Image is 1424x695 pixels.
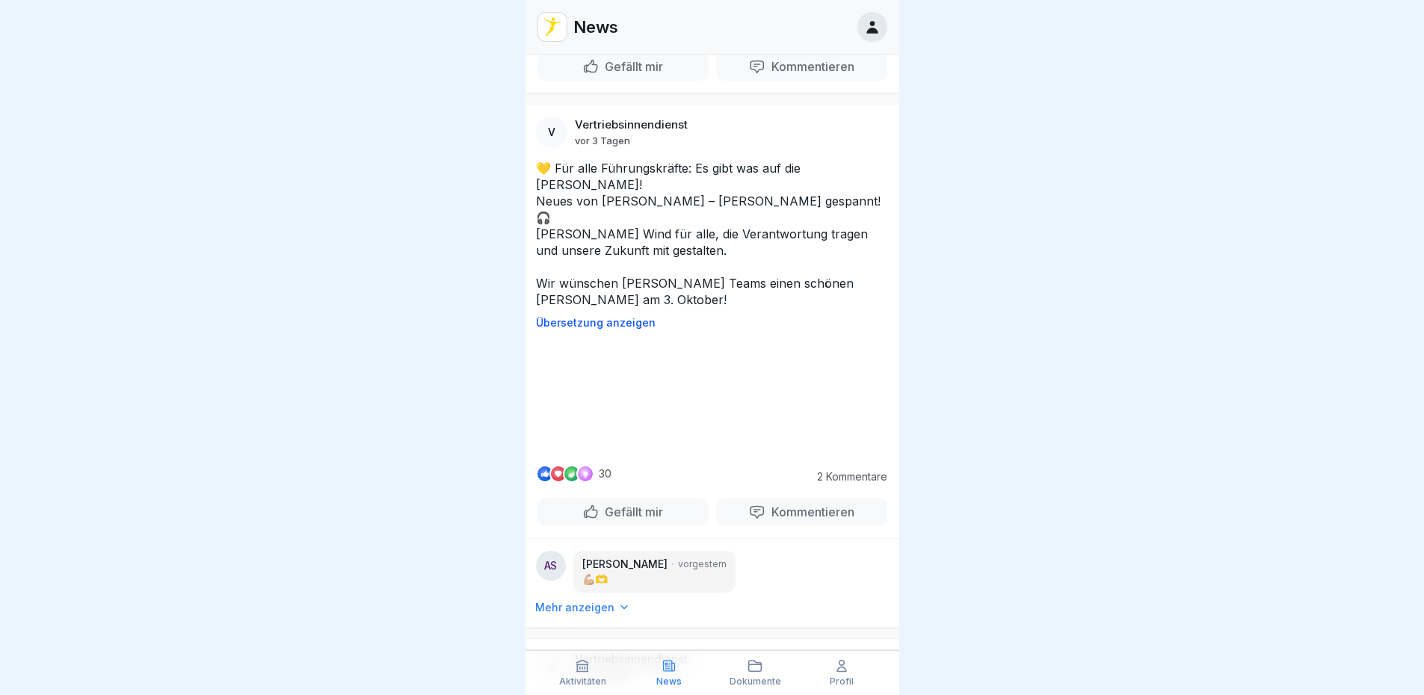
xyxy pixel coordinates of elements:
[599,468,611,480] p: 30
[765,504,854,519] p: Kommentieren
[536,317,889,329] p: Übersetzung anzeigen
[575,135,630,146] p: vor 3 Tagen
[582,572,727,587] p: 💪🏼🫶
[805,471,887,483] p: 2 Kommentare
[536,160,889,308] p: 💛 Für alle Führungskräfte: Es gibt was auf die [PERSON_NAME]! Neues von [PERSON_NAME] – [PERSON_N...
[536,117,567,148] div: V
[573,17,618,37] p: News
[678,557,727,571] p: vorgestern
[599,59,663,74] p: Gefällt mir
[536,551,566,581] div: AS
[535,600,614,615] p: Mehr anzeigen
[599,504,663,519] p: Gefällt mir
[830,676,854,687] p: Profil
[765,59,854,74] p: Kommentieren
[582,557,668,572] p: [PERSON_NAME]
[730,676,781,687] p: Dokumente
[575,118,688,132] p: Vertriebsinnendienst
[559,676,606,687] p: Aktivitäten
[656,676,682,687] p: News
[538,13,567,41] img: vd4jgc378hxa8p7qw0fvrl7x.png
